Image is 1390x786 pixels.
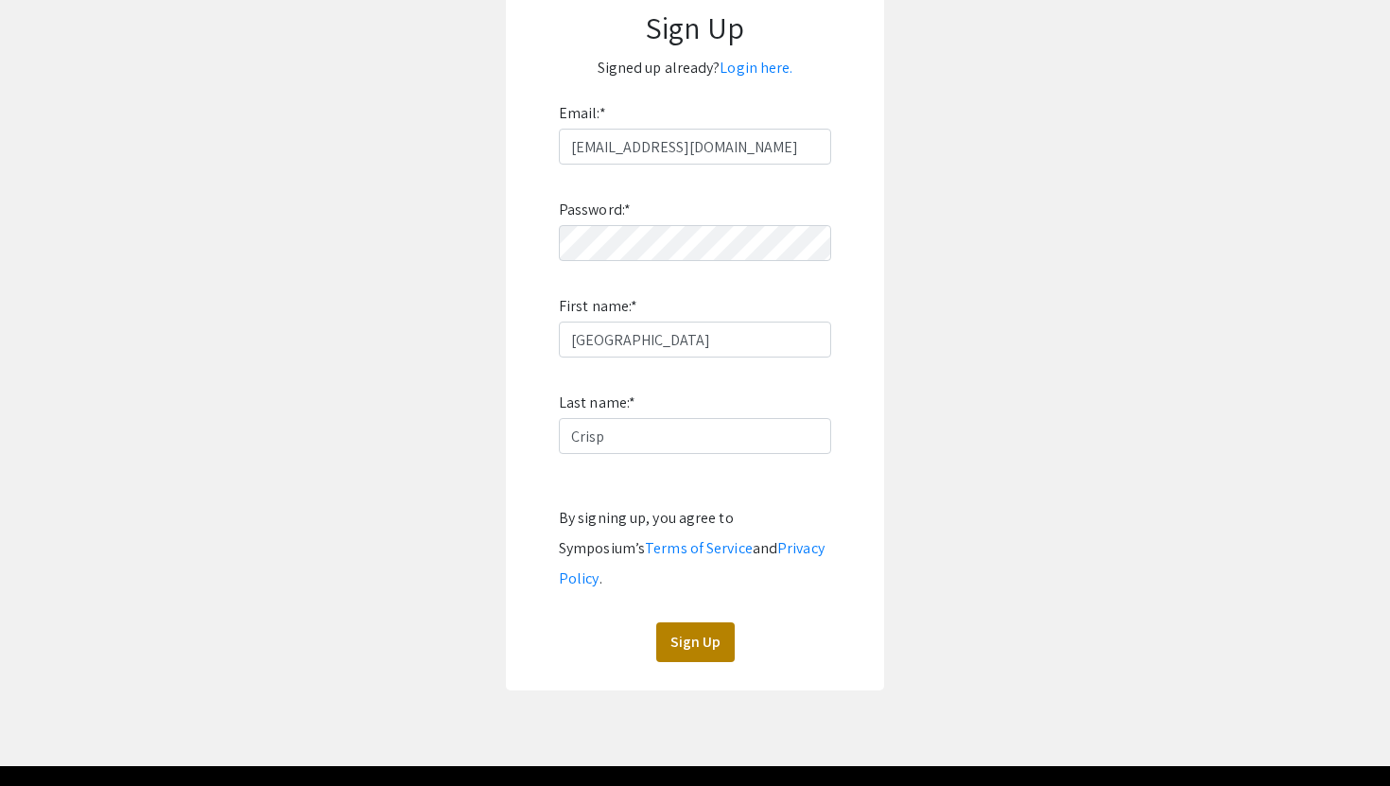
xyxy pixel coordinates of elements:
label: Password: [559,195,631,225]
a: Terms of Service [645,538,753,558]
label: Last name: [559,388,635,418]
iframe: Chat [14,701,80,772]
div: By signing up, you agree to Symposium’s and . [559,503,831,594]
label: First name: [559,291,637,322]
a: Login here. [720,58,792,78]
a: Privacy Policy [559,538,825,588]
h1: Sign Up [525,9,865,45]
button: Sign Up [656,622,735,662]
p: Signed up already? [525,53,865,83]
label: Email: [559,98,606,129]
